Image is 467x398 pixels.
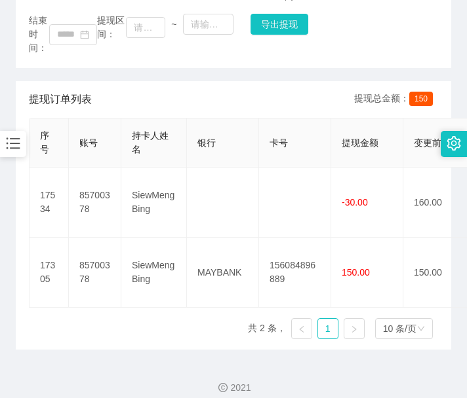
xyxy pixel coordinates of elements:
td: SiewMengBing [121,238,187,308]
span: -30.00 [342,197,368,208]
i: 图标: down [417,325,425,334]
td: 85700378 [69,168,121,238]
span: 提现区间： [97,14,126,41]
button: 导出提现 [251,14,308,35]
span: 提现订单列表 [29,92,92,107]
span: 卡号 [270,137,288,148]
span: 结束时间： [29,14,49,55]
span: 持卡人姓名 [132,130,169,154]
span: ~ [165,18,183,31]
span: 150 [409,92,433,106]
i: 图标: setting [447,136,461,151]
li: 共 2 条， [248,318,286,339]
td: 85700378 [69,238,121,308]
i: 图标: calendar [80,30,89,39]
td: 156084896889 [259,238,331,308]
div: 10 条/页 [383,319,416,338]
td: MAYBANK [187,238,259,308]
td: SiewMengBing [121,168,187,238]
span: 提现金额 [342,137,378,148]
i: 图标: left [298,325,306,333]
input: 请输入最大值为 [183,14,233,35]
li: 上一页 [291,318,312,339]
i: 图标: right [350,325,358,333]
i: 图标: bars [5,135,22,152]
a: 1 [318,319,338,338]
td: 17534 [30,168,69,238]
span: 账号 [79,137,98,148]
input: 请输入最小值为 [126,17,165,38]
i: 图标: copyright [218,383,228,392]
span: 序号 [40,130,49,154]
li: 1 [317,318,338,339]
span: 变更前金额 [414,137,460,148]
span: 银行 [197,137,216,148]
td: 17305 [30,238,69,308]
span: 150.00 [342,267,370,278]
div: 2021 [10,381,457,395]
li: 下一页 [344,318,365,339]
div: 提现总金额： [354,92,438,107]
